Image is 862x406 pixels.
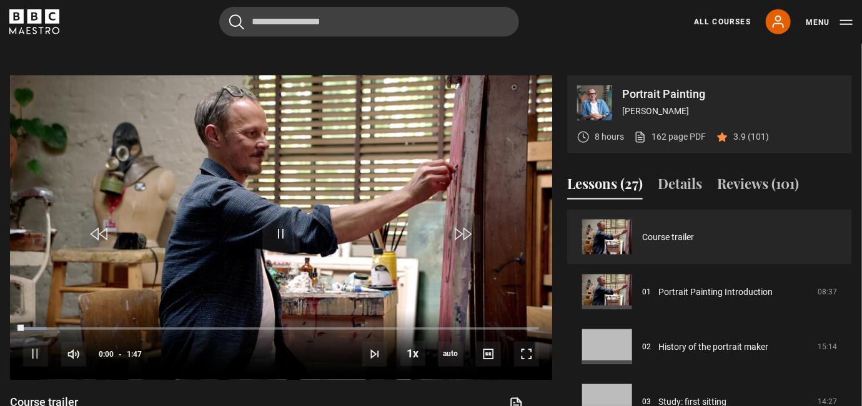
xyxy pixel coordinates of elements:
a: All Courses [694,16,751,27]
button: Pause [23,342,48,367]
span: - [119,350,122,359]
input: Search [219,7,519,37]
button: Lessons (27) [567,173,643,200]
button: Next Lesson [362,342,387,367]
div: Progress Bar [23,327,539,330]
span: 1:47 [127,343,142,365]
a: History of the portrait maker [658,341,768,354]
button: Captions [476,342,501,367]
button: Submit the search query [229,14,244,30]
button: Toggle navigation [806,16,853,29]
svg: BBC Maestro [9,9,59,34]
p: 3.9 (101) [733,130,769,143]
a: 162 page PDF [634,130,706,143]
video-js: Video Player [10,75,552,380]
a: Portrait Painting Introduction [658,286,773,299]
button: Reviews (101) [717,173,799,200]
p: Portrait Painting [622,89,842,100]
span: auto [438,342,463,367]
p: [PERSON_NAME] [622,105,842,118]
a: Course trailer [642,231,694,244]
button: Fullscreen [514,342,539,367]
div: Current quality: 720p [438,342,463,367]
button: Playback Rate [400,341,425,366]
span: 0:00 [99,343,114,365]
p: 8 hours [595,130,624,143]
button: Mute [61,342,86,367]
button: Details [658,173,702,200]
